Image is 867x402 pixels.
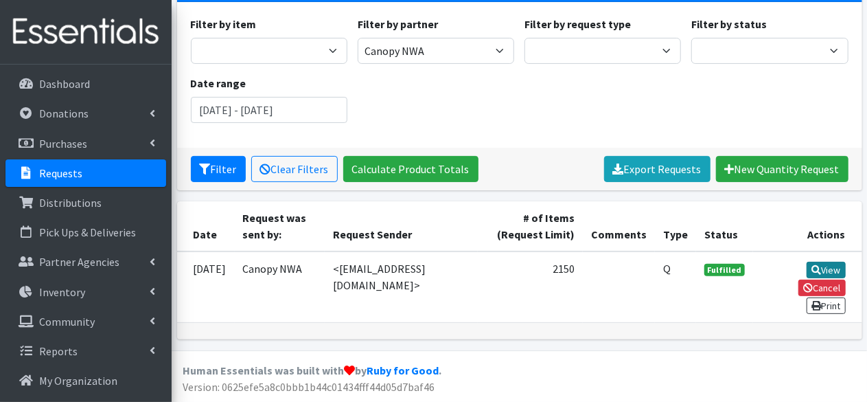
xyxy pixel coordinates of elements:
p: Donations [39,107,89,120]
p: Pick Ups & Deliveries [39,225,136,239]
td: [DATE] [177,252,235,323]
th: # of Items (Request Limit) [478,201,583,252]
p: Purchases [39,137,87,150]
a: Partner Agencies [5,248,166,276]
label: Filter by item [191,16,257,32]
th: Request was sent by: [235,201,325,252]
a: Print [807,298,846,314]
label: Date range [191,75,246,91]
td: <[EMAIL_ADDRESS][DOMAIN_NAME]> [325,252,478,323]
a: Dashboard [5,70,166,98]
p: Distributions [39,196,102,210]
a: Calculate Product Totals [343,156,478,182]
a: Purchases [5,130,166,157]
span: Fulfilled [704,264,745,276]
label: Filter by status [691,16,767,32]
p: Dashboard [39,77,90,91]
a: Reports [5,337,166,365]
a: Donations [5,100,166,127]
button: Filter [191,156,246,182]
a: Clear Filters [251,156,338,182]
td: Canopy NWA [235,252,325,323]
a: New Quantity Request [716,156,848,182]
p: Inventory [39,285,85,299]
a: View [807,262,846,278]
th: Actions [753,201,862,252]
strong: Human Essentials was built with by . [183,364,441,377]
th: Request Sender [325,201,478,252]
a: Cancel [798,280,846,296]
a: Requests [5,159,166,187]
th: Status [696,201,754,252]
label: Filter by partner [358,16,438,32]
a: Export Requests [604,156,710,182]
p: Community [39,315,95,328]
th: Type [655,201,696,252]
a: Ruby for Good [367,364,439,377]
a: My Organization [5,367,166,394]
span: Version: 0625efe5a8c0bbb1b44c01434fff44d05d7baf46 [183,380,435,394]
img: HumanEssentials [5,9,166,55]
a: Distributions [5,189,166,216]
p: Reports [39,344,78,358]
th: Comments [583,201,655,252]
td: 2150 [478,252,583,323]
p: My Organization [39,374,117,388]
input: January 1, 2011 - December 31, 2011 [191,97,347,123]
label: Filter by request type [524,16,631,32]
p: Partner Agencies [39,255,119,269]
a: Community [5,308,166,335]
th: Date [177,201,235,252]
p: Requests [39,166,82,180]
abbr: Quantity [663,262,671,276]
a: Pick Ups & Deliveries [5,219,166,246]
a: Inventory [5,278,166,306]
